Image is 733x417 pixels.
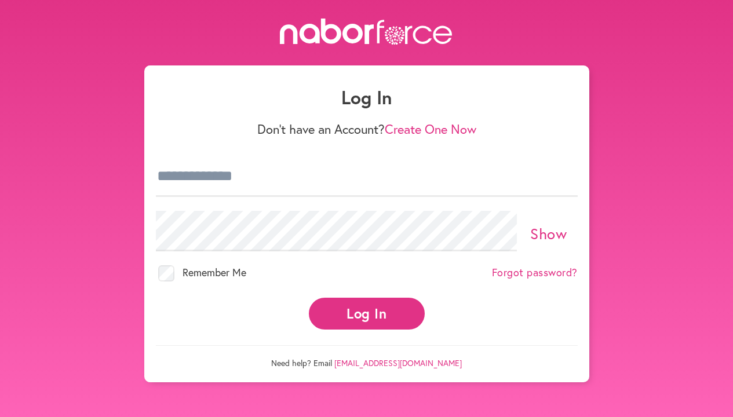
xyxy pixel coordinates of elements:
p: Need help? Email [156,345,578,368]
a: Forgot password? [492,266,578,279]
h1: Log In [156,86,578,108]
a: Show [530,224,567,243]
button: Log In [309,298,425,330]
p: Don't have an Account? [156,122,578,137]
span: Remember Me [183,265,246,279]
a: Create One Now [385,120,476,137]
a: [EMAIL_ADDRESS][DOMAIN_NAME] [334,357,462,368]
